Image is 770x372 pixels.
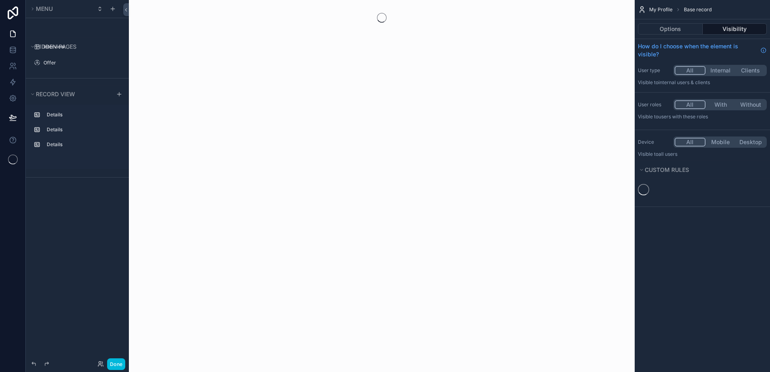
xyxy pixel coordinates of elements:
button: Without [735,100,766,109]
button: All [675,138,706,147]
span: Internal users & clients [658,79,710,85]
span: How do I choose when the element is visible? [638,42,757,58]
button: All [675,66,706,75]
button: Menu [29,3,92,14]
button: Hidden pages [29,41,121,52]
p: Visible to [638,114,767,120]
span: Users with these roles [658,114,708,120]
div: scrollable content [26,105,129,159]
button: Custom rules [638,164,762,176]
label: Interview [43,43,119,50]
label: Details [47,126,118,133]
label: User type [638,67,670,74]
p: Visible to [638,79,767,86]
button: Internal [706,66,736,75]
label: Details [47,141,118,148]
span: Record view [36,91,75,97]
button: Record view [29,89,111,100]
button: Desktop [735,138,766,147]
button: Mobile [706,138,736,147]
span: Custom rules [645,166,689,173]
label: Offer [43,60,119,66]
a: How do I choose when the element is visible? [638,42,767,58]
button: Options [638,23,703,35]
label: Details [47,112,118,118]
span: all users [658,151,677,157]
span: My Profile [649,6,673,13]
button: Clients [735,66,766,75]
span: Menu [36,5,53,12]
button: Done [107,358,125,370]
button: With [706,100,736,109]
label: Device [638,139,670,145]
button: All [675,100,706,109]
button: Visibility [703,23,767,35]
p: Visible to [638,151,767,157]
span: Base record [684,6,712,13]
label: User roles [638,101,670,108]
